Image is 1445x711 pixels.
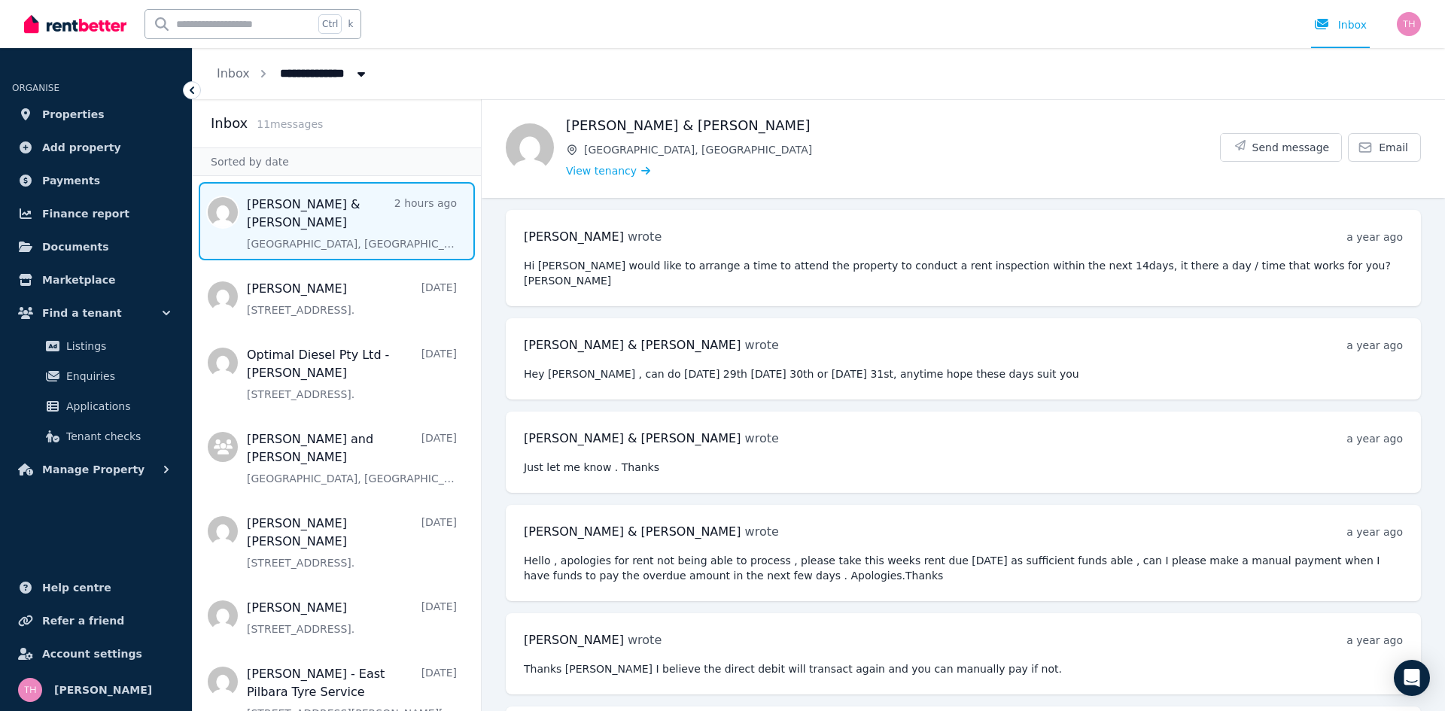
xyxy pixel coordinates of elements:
[628,633,662,647] span: wrote
[42,105,105,123] span: Properties
[12,83,59,93] span: ORGANISE
[66,397,168,415] span: Applications
[1346,339,1403,351] time: a year ago
[18,331,174,361] a: Listings
[506,123,554,172] img: Sharon & Andrew Saines
[1346,634,1403,646] time: a year ago
[12,606,180,636] a: Refer a friend
[12,199,180,229] a: Finance report
[745,431,779,445] span: wrote
[42,612,124,630] span: Refer a friend
[211,113,248,134] h2: Inbox
[12,265,180,295] a: Marketplace
[524,524,741,539] span: [PERSON_NAME] & [PERSON_NAME]
[18,391,174,421] a: Applications
[1221,134,1342,161] button: Send message
[12,573,180,603] a: Help centre
[566,115,1220,136] h1: [PERSON_NAME] & [PERSON_NAME]
[247,430,457,486] a: [PERSON_NAME] and [PERSON_NAME][DATE][GEOGRAPHIC_DATA], [GEOGRAPHIC_DATA].
[745,524,779,539] span: wrote
[524,460,1403,475] pre: Just let me know . Thanks
[42,304,122,322] span: Find a tenant
[628,229,662,244] span: wrote
[12,132,180,163] a: Add property
[1348,133,1421,162] a: Email
[18,678,42,702] img: Tamara Heald
[12,166,180,196] a: Payments
[1397,12,1421,36] img: Tamara Heald
[566,163,637,178] span: View tenancy
[42,138,121,156] span: Add property
[12,99,180,129] a: Properties
[66,427,168,445] span: Tenant checks
[524,661,1403,676] pre: Thanks [PERSON_NAME] I believe the direct debit will transact again and you can manually pay if not.
[524,431,741,445] span: [PERSON_NAME] & [PERSON_NAME]
[566,163,650,178] a: View tenancy
[247,196,457,251] a: [PERSON_NAME] & [PERSON_NAME]2 hours ago[GEOGRAPHIC_DATA], [GEOGRAPHIC_DATA].
[18,361,174,391] a: Enquiries
[12,454,180,485] button: Manage Property
[42,645,142,663] span: Account settings
[1394,660,1430,696] div: Open Intercom Messenger
[524,229,624,244] span: [PERSON_NAME]
[257,118,323,130] span: 11 message s
[524,553,1403,583] pre: Hello , apologies for rent not being able to process , please take this weeks rent due [DATE] as ...
[584,142,1220,157] span: [GEOGRAPHIC_DATA], [GEOGRAPHIC_DATA]
[1346,231,1403,243] time: a year ago
[42,238,109,256] span: Documents
[1314,17,1367,32] div: Inbox
[12,639,180,669] a: Account settings
[217,66,250,81] a: Inbox
[524,338,741,352] span: [PERSON_NAME] & [PERSON_NAME]
[42,205,129,223] span: Finance report
[348,18,353,30] span: k
[42,271,115,289] span: Marketplace
[1252,140,1330,155] span: Send message
[54,681,152,699] span: [PERSON_NAME]
[66,337,168,355] span: Listings
[193,48,393,99] nav: Breadcrumb
[1346,433,1403,445] time: a year ago
[42,579,111,597] span: Help centre
[247,515,457,570] a: [PERSON_NAME] [PERSON_NAME][DATE][STREET_ADDRESS].
[318,14,342,34] span: Ctrl
[524,366,1403,381] pre: Hey [PERSON_NAME] , can do [DATE] 29th [DATE] 30th or [DATE] 31st, anytime hope these days suit you
[12,298,180,328] button: Find a tenant
[247,280,457,318] a: [PERSON_NAME][DATE][STREET_ADDRESS].
[524,633,624,647] span: [PERSON_NAME]
[247,346,457,402] a: Optimal Diesel Pty Ltd - [PERSON_NAME][DATE][STREET_ADDRESS].
[42,460,144,479] span: Manage Property
[24,13,126,35] img: RentBetter
[1346,526,1403,538] time: a year ago
[1379,140,1408,155] span: Email
[66,367,168,385] span: Enquiries
[18,421,174,451] a: Tenant checks
[247,599,457,637] a: [PERSON_NAME][DATE][STREET_ADDRESS].
[42,172,100,190] span: Payments
[745,338,779,352] span: wrote
[193,147,481,176] div: Sorted by date
[524,258,1403,288] pre: Hi [PERSON_NAME] would like to arrange a time to attend the property to conduct a rent inspection...
[12,232,180,262] a: Documents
